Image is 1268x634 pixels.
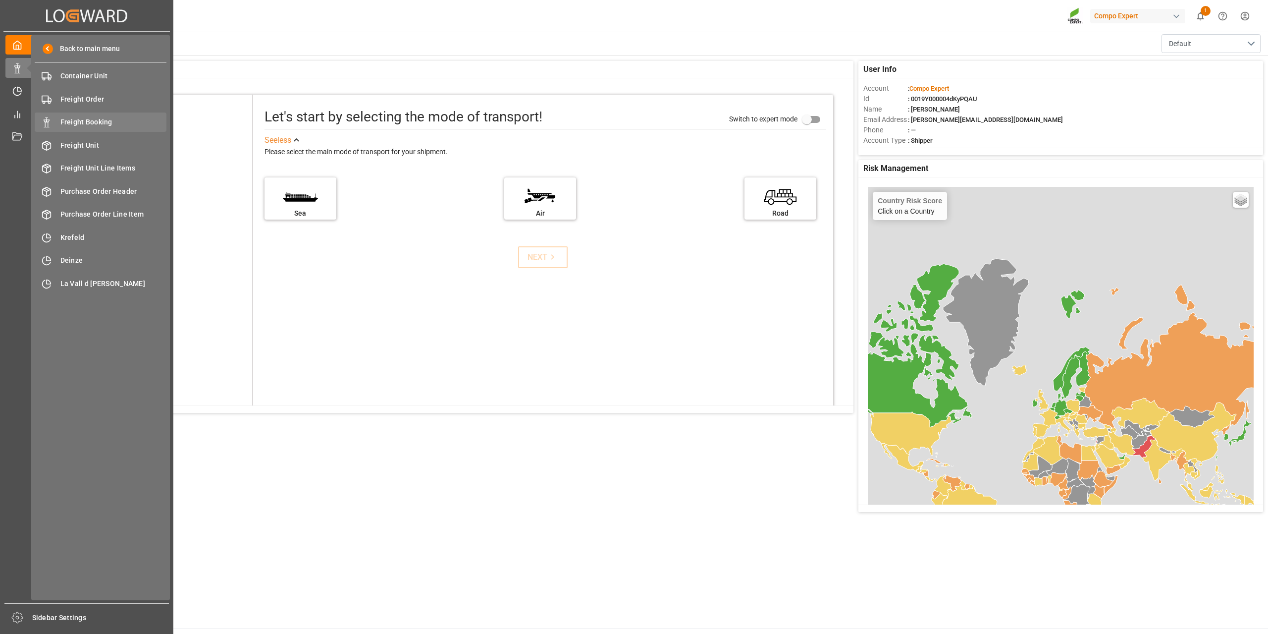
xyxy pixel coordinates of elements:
[60,232,167,243] span: Krefeld
[908,116,1063,123] span: : [PERSON_NAME][EMAIL_ADDRESS][DOMAIN_NAME]
[863,104,908,115] span: Name
[32,613,169,623] span: Sidebar Settings
[35,159,166,178] a: Freight Unit Line Items
[909,85,949,92] span: Compo Expert
[264,134,291,146] div: See less
[35,181,166,201] a: Purchase Order Header
[863,163,928,174] span: Risk Management
[863,63,897,75] span: User Info
[908,106,960,113] span: : [PERSON_NAME]
[863,94,908,104] span: Id
[35,251,166,270] a: Deinze
[1189,5,1212,27] button: show 1 new notifications
[60,255,167,266] span: Deinze
[749,208,811,219] div: Road
[908,85,949,92] span: :
[35,274,166,293] a: La Vall d [PERSON_NAME]
[863,135,908,146] span: Account Type
[1090,6,1189,25] button: Compo Expert
[528,251,558,263] div: NEXT
[269,208,331,219] div: Sea
[5,104,168,123] a: My Reports
[35,205,166,224] a: Purchase Order Line Item
[878,197,942,215] div: Click on a Country
[5,127,168,147] a: Document Management
[908,95,977,103] span: : 0019Y000004dKyPQAU
[264,146,826,158] div: Please select the main mode of transport for your shipment.
[60,279,167,289] span: La Vall d [PERSON_NAME]
[863,83,908,94] span: Account
[5,35,168,55] a: My Cockpit
[35,89,166,109] a: Freight Order
[5,81,168,101] a: Timeslot Management
[1090,9,1185,23] div: Compo Expert
[729,115,797,123] span: Switch to expert mode
[60,186,167,197] span: Purchase Order Header
[264,107,542,127] div: Let's start by selecting the mode of transport!
[908,126,916,134] span: : —
[35,113,166,132] a: Freight Booking
[60,140,167,151] span: Freight Unit
[878,197,942,205] h4: Country Risk Score
[1169,39,1191,49] span: Default
[35,135,166,155] a: Freight Unit
[60,71,167,81] span: Container Unit
[908,137,933,144] span: : Shipper
[1233,192,1249,208] a: Layers
[53,44,120,54] span: Back to main menu
[60,209,167,220] span: Purchase Order Line Item
[1067,7,1083,25] img: Screenshot%202023-09-29%20at%2010.02.21.png_1712312052.png
[863,115,908,125] span: Email Address
[60,94,167,105] span: Freight Order
[35,66,166,86] a: Container Unit
[1162,34,1261,53] button: open menu
[518,246,568,268] button: NEXT
[509,208,571,219] div: Air
[1201,6,1211,16] span: 1
[1212,5,1234,27] button: Help Center
[60,117,167,127] span: Freight Booking
[60,163,167,173] span: Freight Unit Line Items
[35,228,166,247] a: Krefeld
[863,125,908,135] span: Phone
